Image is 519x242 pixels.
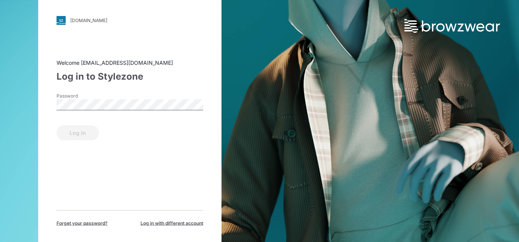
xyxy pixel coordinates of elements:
img: svg+xml;base64,PHN2ZyB3aWR0aD0iMjgiIGhlaWdodD0iMjgiIHZpZXdCb3g9IjAgMCAyOCAyOCIgZmlsbD0ibm9uZSIgeG... [57,16,66,25]
div: Log in to Stylezone [57,69,203,83]
label: Password [57,92,110,99]
img: browzwear-logo.73288ffb.svg [404,19,500,33]
a: [DOMAIN_NAME] [57,16,203,25]
span: Forget your password? [57,220,108,226]
span: Log in with different account [141,220,203,226]
div: Welcome [EMAIL_ADDRESS][DOMAIN_NAME] [57,58,203,66]
div: [DOMAIN_NAME] [70,18,107,23]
